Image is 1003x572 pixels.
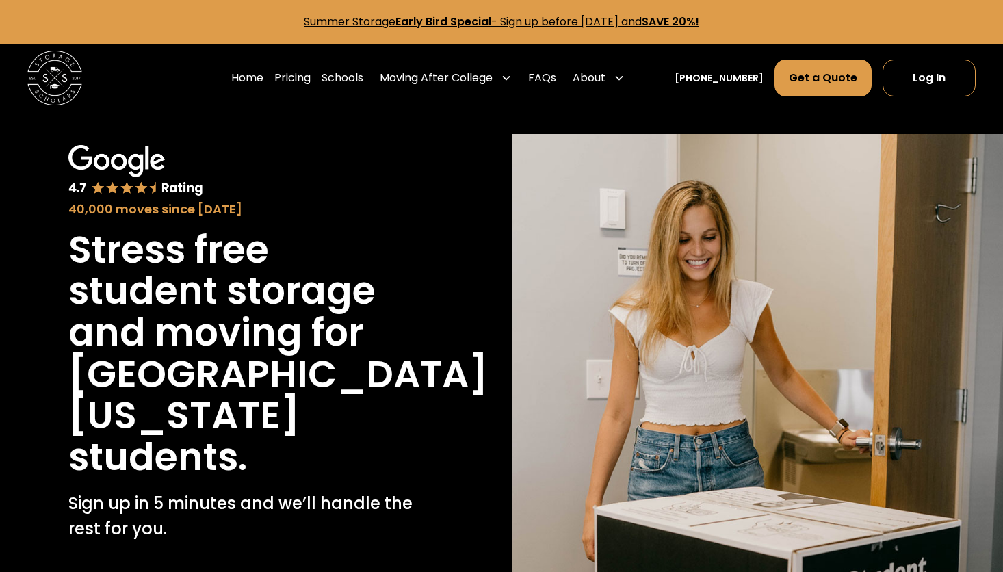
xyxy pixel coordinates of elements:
[374,59,517,97] div: Moving After College
[68,145,203,196] img: Google 4.7 star rating
[274,59,311,97] a: Pricing
[528,59,556,97] a: FAQs
[27,51,82,105] a: home
[774,60,872,96] a: Get a Quote
[68,354,488,437] h1: [GEOGRAPHIC_DATA][US_STATE]
[675,71,764,86] a: [PHONE_NUMBER]
[304,14,699,29] a: Summer StorageEarly Bird Special- Sign up before [DATE] andSAVE 20%!
[380,70,493,86] div: Moving After College
[68,491,421,541] p: Sign up in 5 minutes and we’ll handle the rest for you.
[642,14,699,29] strong: SAVE 20%!
[573,70,605,86] div: About
[68,200,421,218] div: 40,000 moves since [DATE]
[883,60,976,96] a: Log In
[68,437,247,478] h1: students.
[567,59,630,97] div: About
[27,51,82,105] img: Storage Scholars main logo
[395,14,491,29] strong: Early Bird Special
[231,59,263,97] a: Home
[322,59,363,97] a: Schools
[68,229,421,354] h1: Stress free student storage and moving for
